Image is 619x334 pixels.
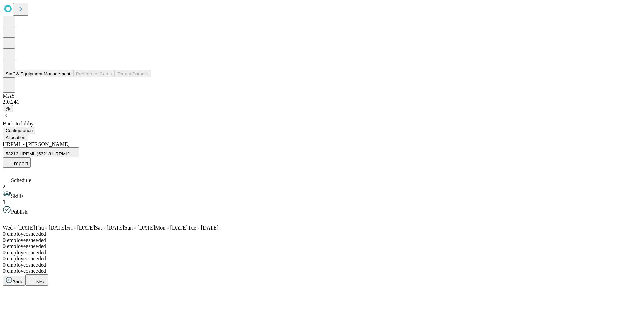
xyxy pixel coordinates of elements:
[12,279,23,285] span: Back
[11,177,31,183] span: Schedule
[3,147,79,157] button: 53213 HRPML (53213 HRPML)
[124,225,155,231] span: Sun - [DATE]
[3,199,616,205] div: 3
[3,168,616,174] div: 1
[3,127,35,134] button: Configuration
[3,225,35,231] span: Wed - [DATE]
[3,134,28,141] button: Allocation
[66,225,95,231] span: Fri - [DATE]
[3,231,30,237] span: employees
[11,193,23,199] span: Skills
[115,70,151,77] button: Tenant Params
[3,256,30,261] span: employees
[6,151,70,156] span: 53213 HRPML (53213 HRPML)
[11,209,28,215] span: Publish
[155,225,188,231] span: Mon - [DATE]
[3,99,616,105] div: 2.0.241
[3,183,616,190] div: 2
[30,243,46,249] span: needed
[6,106,10,111] span: @
[3,243,6,249] span: 0
[3,231,6,237] span: 0
[25,274,48,286] button: Next
[3,262,6,268] span: 0
[30,231,46,237] span: needed
[30,237,46,243] span: needed
[3,268,30,274] span: employees
[3,243,30,249] span: employees
[3,249,30,255] span: employees
[3,157,31,168] button: Import
[3,237,6,243] span: 0
[95,225,124,231] span: Sat - [DATE]
[30,262,46,268] span: needed
[30,268,46,274] span: needed
[3,249,6,255] span: 0
[3,237,30,243] span: employees
[188,225,218,231] span: Tue - [DATE]
[73,70,115,77] button: Preference Cards
[3,141,70,147] span: HRPML - [PERSON_NAME]
[3,276,25,286] button: Back
[3,105,13,112] button: @
[3,256,6,261] span: 0
[35,225,66,231] span: Thu - [DATE]
[3,93,616,99] div: MAY
[3,262,30,268] span: employees
[3,70,73,77] button: Staff & Equipment Management
[30,249,46,255] span: needed
[3,121,616,127] div: Back to lobby
[30,256,46,261] span: needed
[12,160,28,166] span: Import
[3,268,6,274] span: 0
[36,279,46,285] span: Next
